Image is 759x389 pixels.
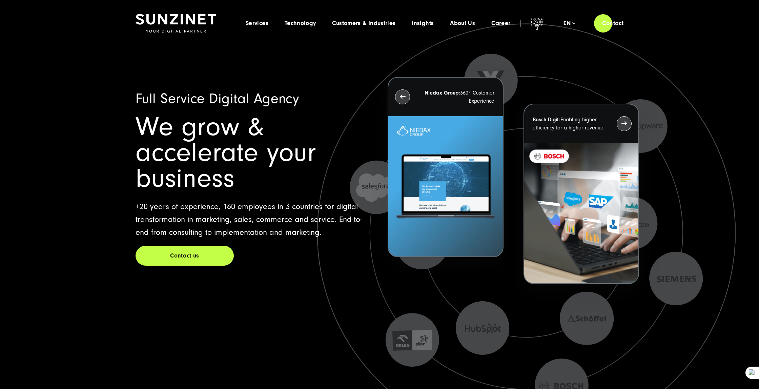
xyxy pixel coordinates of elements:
a: Customers & Industries [332,20,395,27]
a: Career [491,20,510,27]
strong: Niedax Group: [425,90,460,96]
img: recent-project_BOSCH_2024-03 [524,143,638,284]
a: Contact [594,14,632,33]
a: Services [246,20,268,27]
a: Technology [285,20,316,27]
div: en [563,20,575,27]
img: SUNZINET Full Service Digital Agentur [136,14,216,33]
span: Full Service Digital Agency [136,91,299,107]
button: Bosch Digit:Enabling higher efficiency for a higher revenue recent-project_BOSCH_2024-03 [524,104,639,284]
a: Contact us [136,246,234,266]
p: +20 years of experience, 160 employees in 3 countries for digital transformation in marketing, sa... [136,200,371,239]
a: Insights [412,20,434,27]
img: Letztes Projekt von Niedax. Ein Laptop auf dem die Niedax Website geöffnet ist, auf blauem Hinter... [388,116,502,257]
p: 360° Customer Experience [422,89,494,105]
p: Enabling higher efficiency for a higher revenue [533,116,604,132]
strong: Bosch Digit: [533,117,560,123]
button: Niedax Group:360° Customer Experience Letztes Projekt von Niedax. Ein Laptop auf dem die Niedax W... [388,77,503,258]
h1: We grow & accelerate your business [136,114,371,191]
a: About Us [450,20,475,27]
